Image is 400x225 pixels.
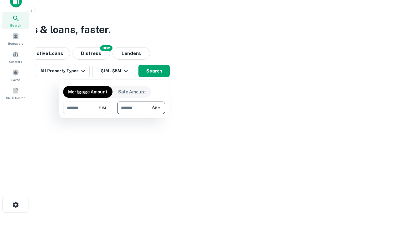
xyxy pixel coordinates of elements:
[68,88,107,95] p: Mortgage Amount
[118,88,146,95] p: Sale Amount
[99,105,106,111] span: $1M
[152,105,161,111] span: $5M
[369,175,400,205] iframe: Chat Widget
[113,102,115,114] div: -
